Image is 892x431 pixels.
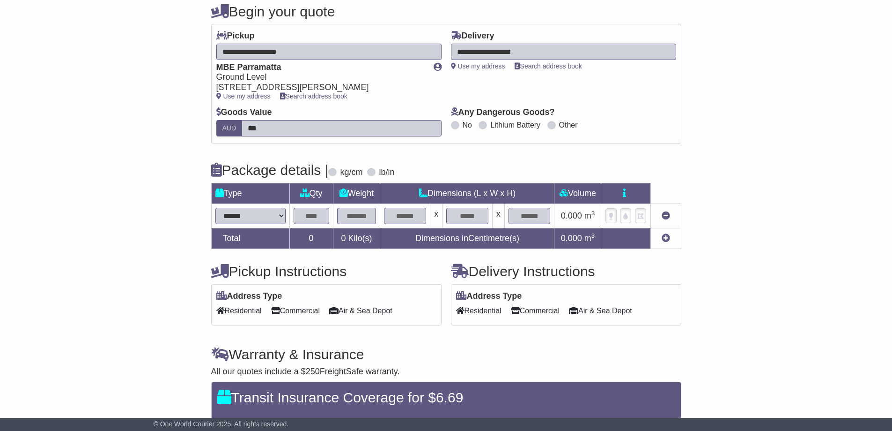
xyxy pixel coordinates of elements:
span: m [584,211,595,220]
h4: Warranty & Insurance [211,347,681,362]
a: Add new item [662,234,670,243]
span: Commercial [511,303,560,318]
td: x [430,204,442,228]
sup: 3 [591,232,595,239]
span: 250 [306,367,320,376]
label: Delivery [451,31,494,41]
td: 0 [289,228,333,249]
h4: Transit Insurance Coverage for $ [217,390,675,405]
td: Volume [554,183,601,204]
span: Air & Sea Depot [329,303,392,318]
a: Search address book [280,92,347,100]
label: Other [559,121,578,129]
span: © One World Courier 2025. All rights reserved. [154,420,289,428]
label: No [463,121,472,129]
sup: 3 [591,210,595,217]
td: Weight [333,183,380,204]
a: Use my address [451,62,505,70]
label: Goods Value [216,107,272,118]
td: Dimensions (L x W x H) [380,183,554,204]
span: Residential [216,303,262,318]
span: 0.000 [561,211,582,220]
span: Air & Sea Depot [569,303,632,318]
h4: Package details | [211,162,329,178]
a: Search address book [515,62,582,70]
a: Use my address [216,92,271,100]
span: 0.000 [561,234,582,243]
div: [STREET_ADDRESS][PERSON_NAME] [216,83,424,93]
span: Commercial [271,303,320,318]
div: Ground Level [216,72,424,83]
div: MBE Parramatta [216,62,424,73]
span: m [584,234,595,243]
td: x [492,204,504,228]
label: lb/in [379,167,394,178]
h4: Begin your quote [211,4,681,19]
label: Any Dangerous Goods? [451,107,555,118]
td: Dimensions in Centimetre(s) [380,228,554,249]
label: Address Type [216,291,282,302]
label: Pickup [216,31,255,41]
td: Total [211,228,289,249]
label: kg/cm [340,167,362,178]
span: 6.69 [436,390,463,405]
label: Lithium Battery [490,121,540,129]
a: Remove this item [662,211,670,220]
td: Type [211,183,289,204]
label: Address Type [456,291,522,302]
td: Qty [289,183,333,204]
div: All our quotes include a $ FreightSafe warranty. [211,367,681,377]
span: Residential [456,303,501,318]
label: AUD [216,120,243,136]
h4: Delivery Instructions [451,264,681,279]
td: Kilo(s) [333,228,380,249]
h4: Pickup Instructions [211,264,442,279]
span: 0 [341,234,346,243]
